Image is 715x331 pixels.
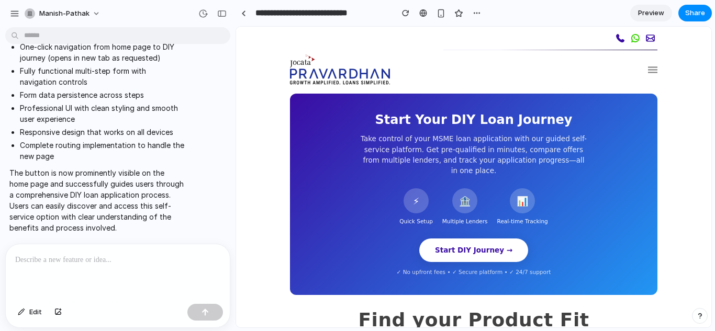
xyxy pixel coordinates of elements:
div: ⚡ [167,162,193,187]
img: Pravardhan WhatsApp [393,5,406,18]
button: Start DIY Journey → [183,212,292,235]
h2: Start Your DIY Loan Journey [124,86,351,101]
li: Complete routing implementation to handle the new page [20,140,184,162]
img: Hamburger Icon [412,40,421,47]
li: Professional UI with clean styling and smooth user experience [20,102,184,124]
img: Jocata Pravardhan Logo [54,28,154,58]
button: manish-pathak [20,5,106,22]
span: Edit [29,307,42,317]
div: 📊 [274,162,299,187]
small: Multiple Lenders [206,191,252,198]
img: Pravardhan Mail [408,5,421,18]
button: Share [678,5,712,21]
li: Form data persistence across steps [20,89,184,100]
p: ✓ No upfront fees • ✓ Secure platform • ✓ 24/7 support [124,242,351,250]
button: Edit [13,304,47,321]
li: Responsive design that works on all devices [20,127,184,138]
li: One-click navigation from home page to DIY journey (opens in new tab as requested) [20,41,184,63]
h2: Find your Product Fit [54,281,421,306]
span: Preview [638,8,664,18]
small: Quick Setup [163,191,197,198]
small: Real-time Tracking [261,191,312,198]
span: Share [685,8,705,18]
span: manish-pathak [39,8,90,19]
img: Header Line [207,23,421,24]
div: 🏦 [216,162,241,187]
li: Fully functional multi-step form with navigation controls [20,65,184,87]
p: The button is now prominently visible on the home page and successfully guides users through a co... [9,167,184,233]
p: Take control of your MSME loan application with our guided self-service platform. Get pre-qualifi... [124,107,351,149]
img: Pravardhan Contact [377,5,391,18]
a: Preview [630,5,672,21]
